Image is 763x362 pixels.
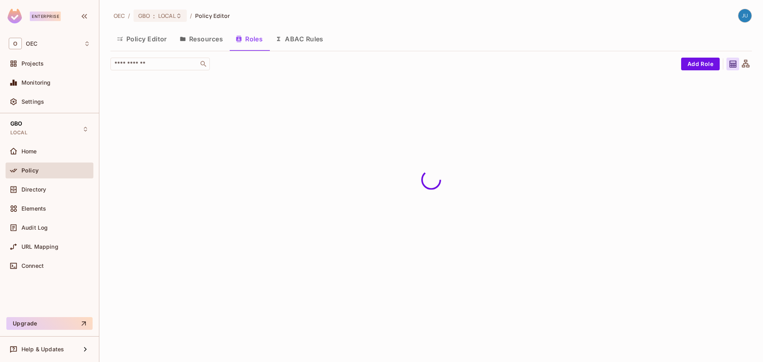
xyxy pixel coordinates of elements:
li: / [128,12,130,19]
button: Add Role [681,58,720,70]
span: Help & Updates [21,346,64,352]
span: Projects [21,60,44,67]
span: Policy [21,167,39,174]
span: : [153,13,155,19]
li: / [190,12,192,19]
span: GBO [138,12,150,19]
span: O [9,38,22,49]
button: Resources [173,29,229,49]
button: ABAC Rules [269,29,330,49]
img: SReyMgAAAABJRU5ErkJggg== [8,9,22,23]
span: Connect [21,263,44,269]
button: Upgrade [6,317,93,330]
span: Monitoring [21,79,51,86]
img: justin.king@oeconnection.com [738,9,751,22]
span: GBO [10,120,22,127]
button: Policy Editor [110,29,173,49]
span: Policy Editor [195,12,230,19]
button: Roles [229,29,269,49]
span: Settings [21,99,44,105]
span: LOCAL [10,130,27,136]
span: Workspace: OEC [26,41,37,47]
span: LOCAL [158,12,176,19]
span: Directory [21,186,46,193]
div: Enterprise [30,12,61,21]
span: Home [21,148,37,155]
span: the active workspace [114,12,125,19]
span: Elements [21,205,46,212]
span: URL Mapping [21,244,58,250]
span: Audit Log [21,225,48,231]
